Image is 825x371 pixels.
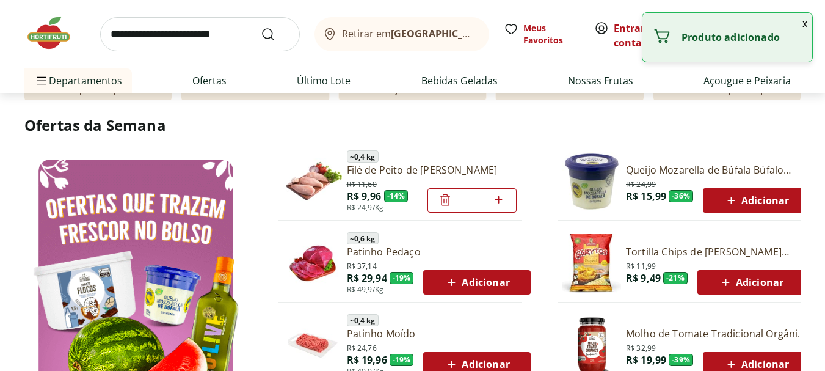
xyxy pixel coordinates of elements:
span: Departamentos [34,66,122,95]
button: Adicionar [697,270,804,295]
span: Adicionar [724,193,789,208]
button: Fechar notificação [798,13,812,34]
a: Molho de Tomate Tradicional Orgânico Natural Da Terra 330g [626,327,810,340]
span: ~ 0,4 kg [347,314,379,326]
span: R$ 19,99 [626,353,666,367]
a: Último Lote [297,73,351,88]
a: Queijo Mozarella de Búfala Búfalo Dourado 150g [626,163,810,177]
span: Retirar em [342,28,477,39]
span: R$ 29,94 [347,271,387,285]
span: R$ 32,99 [626,341,656,353]
p: Produto adicionado [681,31,802,43]
input: search [100,17,300,51]
a: Bebidas Geladas [421,73,498,88]
span: R$ 37,14 [347,259,377,271]
img: Filé de Peito de Frango Resfriado [283,152,342,211]
a: Criar conta [614,21,681,50]
img: Hortifruti [24,15,85,51]
b: [GEOGRAPHIC_DATA]/[GEOGRAPHIC_DATA] [391,27,597,40]
span: - 21 % [663,272,688,284]
a: Ofertas [192,73,227,88]
button: Retirar em[GEOGRAPHIC_DATA]/[GEOGRAPHIC_DATA] [314,17,489,51]
a: Patinho Moído [347,327,531,340]
span: ~ 0,4 kg [347,150,379,163]
span: R$ 49,9/Kg [347,285,384,295]
img: Queijo Mozarella de Búfala Búfalo Dourado 150g [562,152,621,211]
a: Patinho Pedaço [347,245,531,259]
span: ou [614,21,668,50]
span: R$ 24,76 [347,341,377,353]
span: R$ 15,99 [626,189,666,203]
h2: Ofertas da Semana [24,115,801,136]
a: Meus Favoritos [504,22,580,46]
button: Adicionar [423,270,530,295]
a: Açougue e Peixaria [703,73,791,88]
a: Nossas Frutas [568,73,633,88]
img: Patinho Pedaço [283,234,342,293]
span: R$ 11,99 [626,259,656,271]
a: Filé de Peito de [PERSON_NAME] [347,163,517,177]
span: - 36 % [669,190,693,202]
span: R$ 9,96 [347,189,382,203]
span: ~ 0,6 kg [347,232,379,244]
span: R$ 19,96 [347,353,387,367]
span: - 19 % [390,272,414,284]
span: - 14 % [384,190,409,202]
span: - 19 % [390,354,414,366]
img: Tortilla Chips de Milho Garytos Sequoia 120g [562,234,621,293]
span: Adicionar [718,275,783,290]
button: Submit Search [261,27,290,42]
span: - 39 % [669,354,693,366]
button: Menu [34,66,49,95]
span: R$ 11,60 [347,177,377,189]
a: Tortilla Chips de [PERSON_NAME] 120g [626,245,804,259]
span: R$ 9,49 [626,271,661,285]
span: R$ 24,9/Kg [347,203,384,213]
a: Entrar [614,21,645,35]
span: Adicionar [444,275,509,290]
span: R$ 24,99 [626,177,656,189]
button: Adicionar [703,188,810,213]
span: Meus Favoritos [523,22,580,46]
